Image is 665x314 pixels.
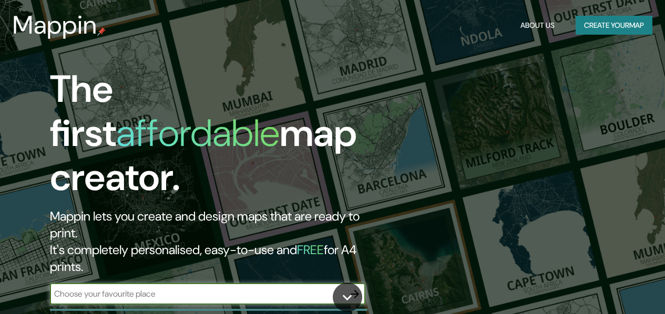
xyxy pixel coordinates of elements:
h2: Mappin lets you create and design maps that are ready to print. It's completely personalised, eas... [50,208,383,275]
h1: The first map creator. [50,67,383,208]
input: Choose your favourite place [50,288,344,300]
img: mappin-pin [97,27,106,36]
h1: affordable [116,109,280,158]
button: About Us [516,16,559,35]
button: Create yourmap [576,16,652,35]
h5: FREE [297,242,324,258]
h3: Mappin [13,11,97,40]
